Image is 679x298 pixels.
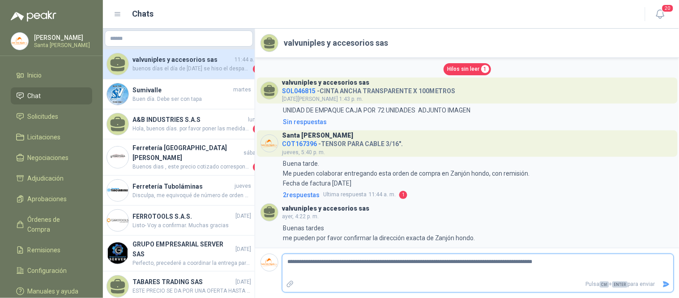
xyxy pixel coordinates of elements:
span: Negociaciones [28,153,69,163]
img: Company Logo [107,242,128,264]
h4: GRUPO EMPRESARIAL SERVER SAS [132,239,234,259]
span: Listo- Voy a confirmar. Muchas gracias [132,221,251,230]
h4: A&B INDUSTRIES S.A.S [132,115,246,125]
p: [PERSON_NAME] [34,35,90,41]
a: Hilos sin leer1 [444,63,491,75]
a: Negociaciones [11,149,92,166]
a: Company LogoFerretería TuboláminasjuevesDisculpa, me equivoqué de número de orden de compra. [103,176,255,206]
span: buenos días el día de [DATE] se hiso el despacho por TCC con el numero de guía 613127217 favor co... [132,65,251,73]
span: 1 [253,163,262,172]
a: Company LogoFERROTOOLS S.A.S.[DATE]Listo- Voy a confirmar. Muchas gracias [103,206,255,236]
h4: - CINTA ANCHA TRANSPARENTE X 100METROS [282,85,456,94]
span: Configuración [28,266,67,276]
span: [DATE] [235,278,251,286]
span: 2 respuesta s [283,190,320,200]
img: Company Logo [261,135,278,152]
a: Licitaciones [11,129,92,146]
span: 11:44 a. m. [235,56,262,64]
h2: valvuniples y accesorios sas [284,37,388,49]
span: lunes [248,116,262,124]
a: Inicio [11,67,92,84]
span: [DATE] [235,245,251,254]
a: Configuración [11,262,92,279]
h3: valvuniples y accesorios sas [282,80,369,85]
a: Company LogoGRUPO EMPRESARIAL SERVER SAS[DATE]Perfecto, precederé a coordinar la entrega para el ... [103,236,255,272]
span: COT167396 [282,140,317,147]
img: Company Logo [261,254,278,271]
h4: valvuniples y accesorios sas [132,55,233,65]
button: Enviar [659,276,674,292]
h3: valvuniples y accesorios sas [282,206,369,211]
span: jueves [235,182,251,190]
span: [DATE] [235,212,251,220]
h4: TABARES TRADING SAS [132,277,234,287]
span: Adjudicación [28,173,64,183]
h1: Chats [132,8,154,20]
span: 1 [399,191,407,199]
span: SOL046815 [282,87,316,95]
a: Solicitudes [11,108,92,125]
h3: Santa [PERSON_NAME] [282,133,353,138]
span: Licitaciones [28,132,61,142]
span: ESTE PRECIO SE DA POR UNA OFERTA HASTA AGOTADOR INVENTARIO SOLAMENTE QUEDA 2 COMBOS [132,287,251,295]
span: 1 [481,65,489,73]
a: Adjudicación [11,170,92,187]
a: Company LogoFerretería [GEOGRAPHIC_DATA][PERSON_NAME]sábadoBuenos dias , este precio cotizado cor... [103,139,255,176]
a: Company LogoSumivallemartesBuen día. Debe ser con tapa [103,79,255,109]
span: jueves, 5:40 p. m. [282,149,325,155]
span: Disculpa, me equivoqué de número de orden de compra. [132,191,251,200]
a: Remisiones [11,242,92,259]
p: Santa [PERSON_NAME] [34,43,90,48]
span: 11:44 a. m. [323,190,396,199]
h4: Sumivalle [132,85,231,95]
span: 20 [662,4,674,13]
a: Órdenes de Compra [11,211,92,238]
p: UNIDAD DE EMPAQUE CAJA POR 72 UNIDADES ADJUNTO IMAGEN [283,105,471,115]
span: sábado [243,149,262,157]
button: 20 [653,6,669,22]
span: 1 [253,65,262,73]
a: 2respuestasUltima respuesta11:44 a. m.1 [281,190,674,200]
h4: - TENSOR PARA CABLE 3/16". [282,138,403,147]
p: Buena tarde. Me pueden colaborar entregando esta orden de compra en Zanjón hondo, con remisión. F... [283,159,531,188]
a: Sin respuestas [281,117,674,127]
img: Company Logo [107,210,128,231]
span: [DATE][PERSON_NAME] 1:43 p. m. [282,96,363,102]
span: Órdenes de Compra [28,215,84,234]
span: Aprobaciones [28,194,67,204]
span: Chat [28,91,41,101]
a: valvuniples y accesorios sas11:44 a. m.buenos días el día de [DATE] se hiso el despacho por TCC c... [103,49,255,79]
span: Buen día. Debe ser con tapa [132,95,251,104]
span: martes [233,86,251,94]
span: Ctrl [600,281,609,288]
span: Hola, buenos días. por favor poner las medidas exactas o el numero de referencia para poder reali... [132,125,251,134]
h4: FERROTOOLS S.A.S. [132,212,234,221]
span: Hilos sin leer [447,65,479,73]
div: Sin respuestas [283,117,327,127]
a: A&B INDUSTRIES S.A.SlunesHola, buenos días. por favor poner las medidas exactas o el numero de re... [103,109,255,139]
span: Buenos dias , este precio cotizado corresponde a promocion de Julio , ya en agosto el precio es d... [132,163,251,172]
img: Company Logo [107,180,128,201]
span: Perfecto, precederé a coordinar la entrega para el día martes. Se lo agradezco mucho. [132,259,251,268]
span: ayer, 4:22 p. m. [282,213,319,220]
img: Company Logo [107,83,128,105]
span: Remisiones [28,245,61,255]
p: Pulsa + para enviar [298,276,659,292]
span: Solicitudes [28,112,59,121]
label: Adjuntar archivos [282,276,298,292]
a: Chat [11,87,92,104]
span: Ultima respuesta [323,190,367,199]
img: Logo peakr [11,11,56,22]
span: Inicio [28,70,42,80]
a: Aprobaciones [11,190,92,207]
span: 1 [253,125,262,134]
img: Company Logo [107,147,128,168]
p: Buenas tardes me pueden por favor confirmar la dirección exacta de Zanjón hondo. [283,223,475,243]
h4: Ferretería Tuboláminas [132,181,233,191]
h4: Ferretería [GEOGRAPHIC_DATA][PERSON_NAME] [132,143,242,163]
span: Manuales y ayuda [28,286,79,296]
img: Company Logo [11,33,28,50]
span: ENTER [612,281,628,288]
